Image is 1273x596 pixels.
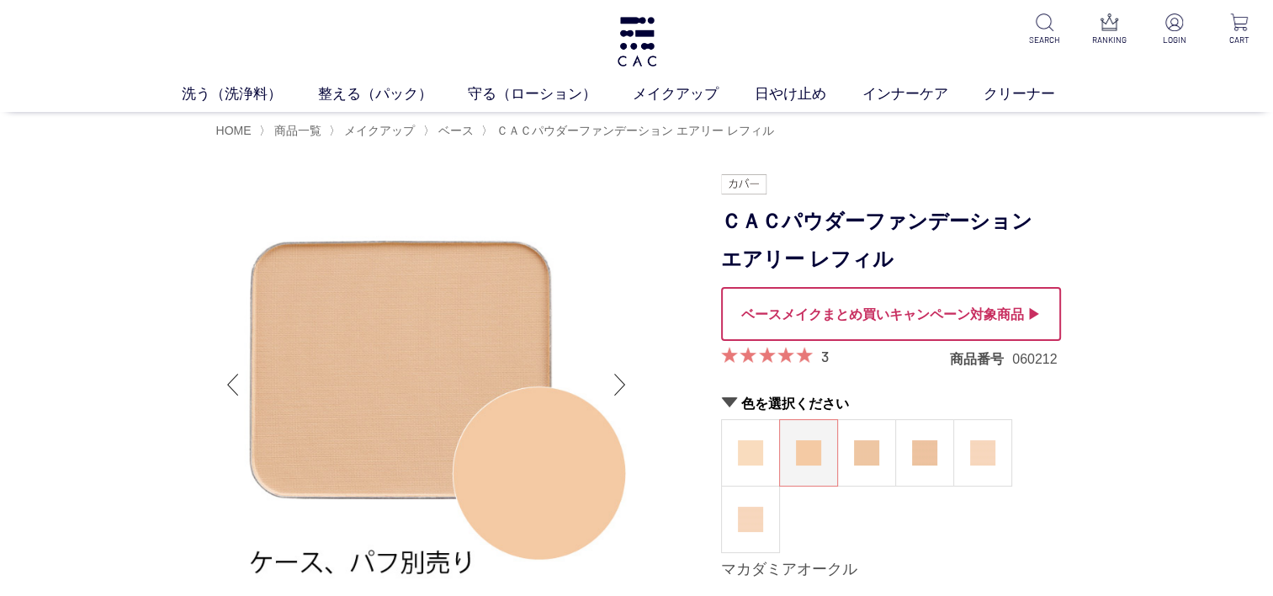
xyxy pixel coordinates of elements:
[896,420,953,486] a: アーモンドオークル
[438,124,474,137] span: ベース
[1089,13,1130,46] a: RANKING
[721,203,1058,279] h1: ＣＡＣパウダーファンデーション エアリー レフィル
[1012,350,1057,368] dd: 060212
[821,347,829,365] a: 3
[721,174,766,194] img: カバー
[435,124,474,137] a: ベース
[1089,34,1130,46] p: RANKING
[912,440,937,466] img: アーモンドオークル
[738,507,763,532] img: ピーチベージュ
[182,83,318,105] a: 洗う（洗浄料）
[423,123,478,139] li: 〉
[1024,34,1065,46] p: SEARCH
[837,419,896,487] dl: ヘーゼルオークル
[862,83,984,105] a: インナーケア
[721,395,1058,412] h2: 色を選択ください
[721,560,1058,580] div: マカダミアオークル
[895,419,954,487] dl: アーモンドオークル
[721,419,780,487] dl: ココナッツオークル
[721,486,780,553] dl: ピーチベージュ
[216,124,252,137] a: HOME
[755,83,862,105] a: 日やけ止め
[970,440,995,466] img: ピーチアイボリー
[854,440,879,466] img: ヘーゼルオークル
[1154,34,1195,46] p: LOGIN
[779,419,838,487] dl: マカダミアオークル
[1218,34,1260,46] p: CART
[468,83,633,105] a: 守る（ローション）
[796,440,821,466] img: マカダミアオークル
[953,419,1012,487] dl: ピーチアイボリー
[984,83,1091,105] a: クリーナー
[954,420,1011,486] a: ピーチアイボリー
[329,123,419,139] li: 〉
[216,351,250,418] div: Previous slide
[274,124,321,137] span: 商品一覧
[1218,13,1260,46] a: CART
[216,174,637,595] img: ＣＡＣパウダーファンデーション エアリー レフィル マカダミアオークル
[615,17,659,67] img: logo
[1154,13,1195,46] a: LOGIN
[481,123,778,139] li: 〉
[496,124,774,137] span: ＣＡＣパウダーファンデーション エアリー レフィル
[259,123,326,139] li: 〉
[738,440,763,466] img: ココナッツオークル
[722,487,779,552] a: ピーチベージュ
[344,124,415,137] span: メイクアップ
[603,351,637,418] div: Next slide
[838,420,895,486] a: ヘーゼルオークル
[1024,13,1065,46] a: SEARCH
[722,420,779,486] a: ココナッツオークル
[341,124,415,137] a: メイクアップ
[950,350,1012,368] dt: 商品番号
[493,124,774,137] a: ＣＡＣパウダーファンデーション エアリー レフィル
[318,83,469,105] a: 整える（パック）
[633,83,755,105] a: メイクアップ
[271,124,321,137] a: 商品一覧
